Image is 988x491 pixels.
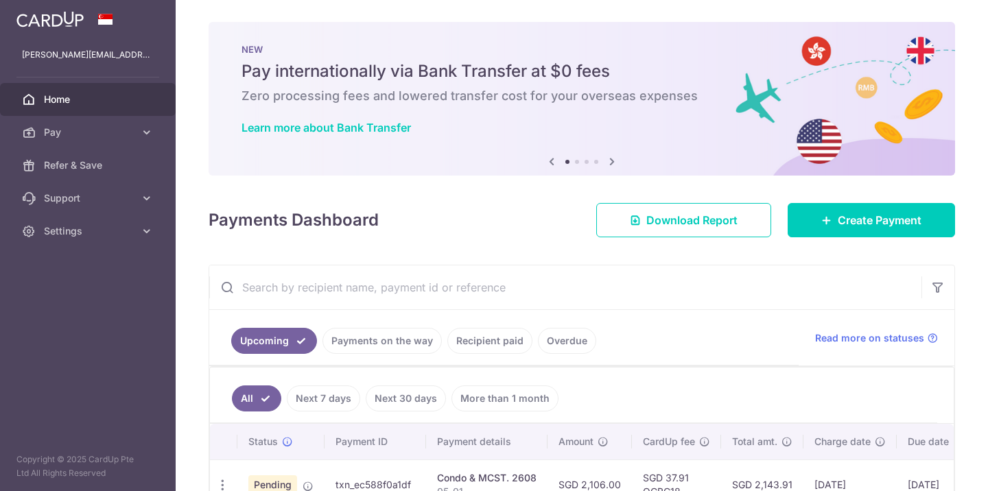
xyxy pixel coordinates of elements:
a: Next 7 days [287,385,360,411]
span: Due date [908,435,949,448]
span: Read more on statuses [815,331,924,345]
th: Payment details [426,424,548,459]
a: Download Report [596,203,771,237]
div: Condo & MCST. 2608 [437,471,537,485]
span: Amount [558,435,593,448]
a: More than 1 month [451,385,558,411]
a: Learn more about Bank Transfer [242,121,411,134]
a: Recipient paid [447,328,532,354]
a: Read more on statuses [815,331,938,345]
h5: Pay internationally via Bank Transfer at $0 fees [242,60,922,82]
a: Overdue [538,328,596,354]
a: All [232,385,281,411]
span: Refer & Save [44,158,134,172]
p: NEW [242,44,922,55]
span: Download Report [646,212,738,228]
a: Upcoming [231,328,317,354]
h4: Payments Dashboard [209,208,379,232]
span: Charge date [814,435,871,448]
span: Settings [44,224,134,238]
a: Create Payment [788,203,955,237]
span: Home [44,93,134,106]
img: Bank transfer banner [209,22,955,176]
h6: Zero processing fees and lowered transfer cost for your overseas expenses [242,88,922,104]
input: Search by recipient name, payment id or reference [209,265,921,309]
span: Pay [44,125,134,139]
p: [PERSON_NAME][EMAIL_ADDRESS][PERSON_NAME][DOMAIN_NAME] [22,48,154,62]
th: Payment ID [325,424,426,459]
iframe: Opens a widget where you can find more information [899,450,974,484]
span: CardUp fee [643,435,695,448]
span: Status [248,435,278,448]
a: Next 30 days [366,385,446,411]
span: Total amt. [732,435,777,448]
span: Support [44,191,134,205]
span: Create Payment [838,212,921,228]
img: CardUp [16,11,84,27]
a: Payments on the way [322,328,442,354]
